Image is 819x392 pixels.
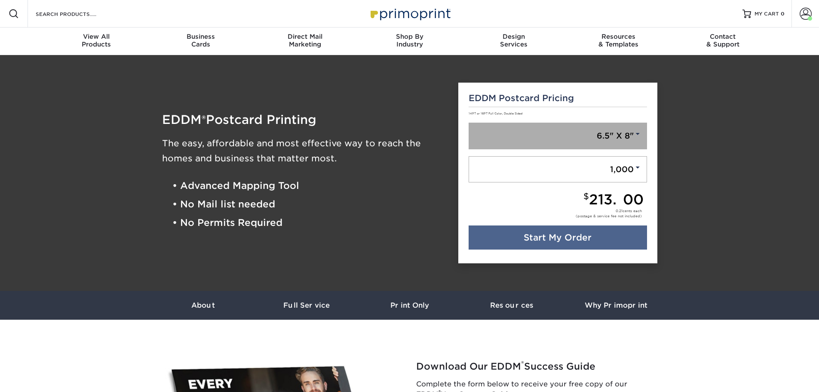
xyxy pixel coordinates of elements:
span: Shop By [357,33,462,40]
h2: Download Our EDDM Success Guide [416,361,661,372]
a: BusinessCards [148,28,253,55]
span: Design [462,33,566,40]
a: Start My Order [469,225,647,250]
div: Marketing [253,33,357,48]
h3: Resources [461,301,564,309]
span: Contact [671,33,775,40]
h3: Print Only [358,301,461,309]
span: Resources [566,33,671,40]
div: Products [44,33,149,48]
a: Print Only [358,291,461,320]
div: Cards [148,33,253,48]
a: View AllProducts [44,28,149,55]
span: Direct Mail [253,33,357,40]
span: 0.21 [616,209,623,213]
span: MY CART [755,10,779,18]
input: SEARCH PRODUCTS..... [35,9,119,19]
div: & Support [671,33,775,48]
div: cents each (postage & service fee not included) [576,208,642,219]
a: 1,000 [469,156,647,183]
h5: EDDM Postcard Pricing [469,93,647,103]
span: 213.00 [589,191,644,208]
a: Full Service [255,291,358,320]
a: Why Primoprint [564,291,668,320]
h1: EDDM Postcard Printing [162,114,446,126]
li: • No Mail list needed [172,195,446,213]
sup: ® [521,359,524,368]
img: Primoprint [367,4,453,23]
span: Business [148,33,253,40]
li: • No Permits Required [172,214,446,232]
small: 14PT or 16PT Full Color, Double Sided [469,112,522,115]
h3: The easy, affordable and most effective way to reach the homes and business that matter most. [162,136,446,166]
div: & Templates [566,33,671,48]
a: Resources& Templates [566,28,671,55]
a: DesignServices [462,28,566,55]
span: ® [202,113,206,126]
div: Industry [357,33,462,48]
a: Direct MailMarketing [253,28,357,55]
a: About [152,291,255,320]
div: Services [462,33,566,48]
li: • Advanced Mapping Tool [172,176,446,195]
span: View All [44,33,149,40]
a: Shop ByIndustry [357,28,462,55]
small: $ [583,191,589,201]
a: Contact& Support [671,28,775,55]
span: 0 [781,11,785,17]
h3: Full Service [255,301,358,309]
h3: Why Primoprint [564,301,668,309]
a: 6.5" X 8" [469,123,647,149]
h3: About [152,301,255,309]
a: Resources [461,291,564,320]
